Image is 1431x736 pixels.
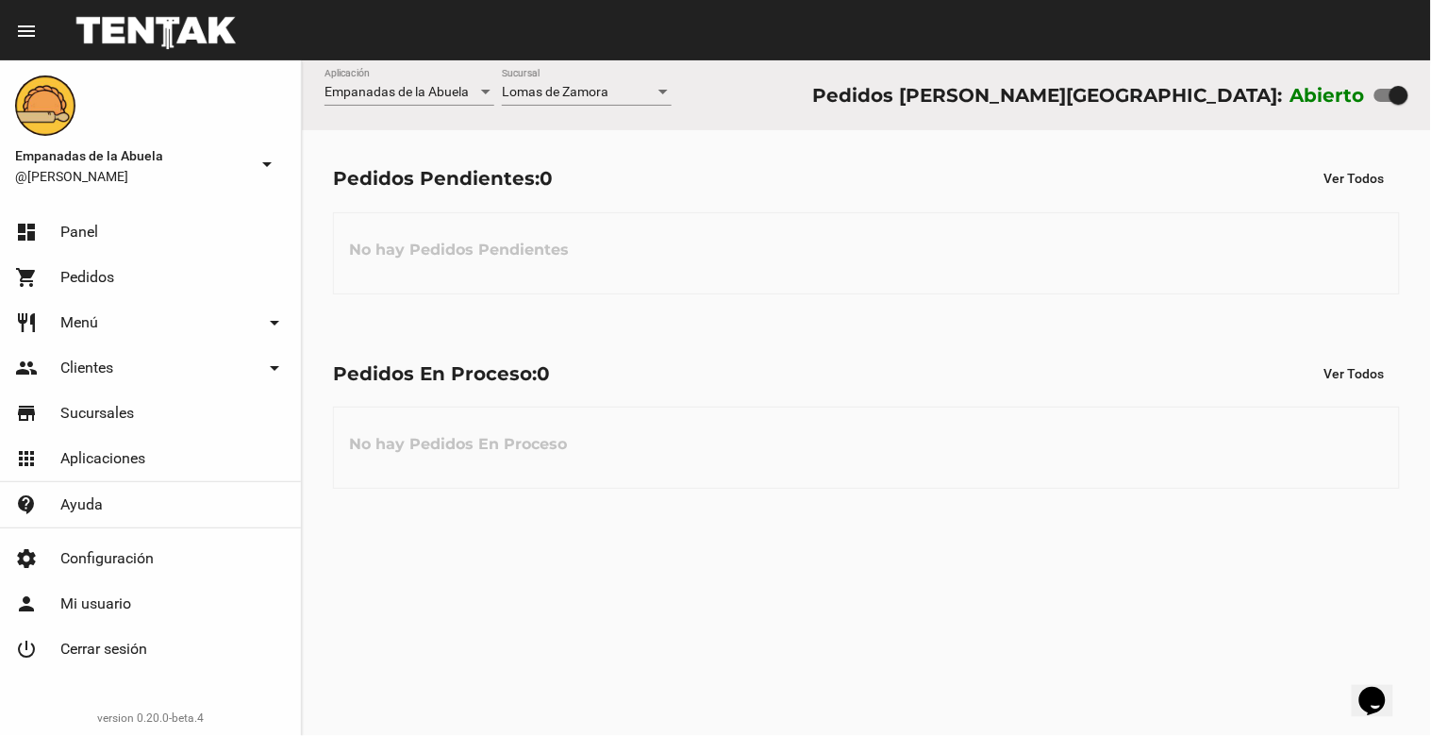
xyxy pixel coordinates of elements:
[334,416,582,473] h3: No hay Pedidos En Proceso
[333,163,553,193] div: Pedidos Pendientes:
[812,80,1282,110] div: Pedidos [PERSON_NAME][GEOGRAPHIC_DATA]:
[60,640,147,659] span: Cerrar sesión
[15,144,248,167] span: Empanadas de la Abuela
[60,359,113,377] span: Clientes
[15,709,286,728] div: version 0.20.0-beta.4
[15,221,38,243] mat-icon: dashboard
[15,20,38,42] mat-icon: menu
[15,402,38,425] mat-icon: store
[60,594,131,613] span: Mi usuario
[1290,80,1366,110] label: Abierto
[15,167,248,186] span: @[PERSON_NAME]
[1324,171,1385,186] span: Ver Todos
[263,311,286,334] mat-icon: arrow_drop_down
[60,495,103,514] span: Ayuda
[15,547,38,570] mat-icon: settings
[15,266,38,289] mat-icon: shopping_cart
[15,638,38,661] mat-icon: power_settings_new
[502,84,608,99] span: Lomas de Zamora
[60,449,145,468] span: Aplicaciones
[60,268,114,287] span: Pedidos
[60,404,134,423] span: Sucursales
[60,549,154,568] span: Configuración
[15,447,38,470] mat-icon: apps
[15,311,38,334] mat-icon: restaurant
[60,313,98,332] span: Menú
[537,362,550,385] span: 0
[1309,161,1400,195] button: Ver Todos
[1352,661,1412,717] iframe: chat widget
[540,167,553,190] span: 0
[263,357,286,379] mat-icon: arrow_drop_down
[256,153,278,176] mat-icon: arrow_drop_down
[324,84,469,99] span: Empanadas de la Abuela
[1324,366,1385,381] span: Ver Todos
[60,223,98,242] span: Panel
[15,493,38,516] mat-icon: contact_support
[334,222,584,278] h3: No hay Pedidos Pendientes
[15,593,38,615] mat-icon: person
[15,357,38,379] mat-icon: people
[1309,357,1400,391] button: Ver Todos
[333,359,550,389] div: Pedidos En Proceso:
[15,75,75,136] img: f0136945-ed32-4f7c-91e3-a375bc4bb2c5.png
